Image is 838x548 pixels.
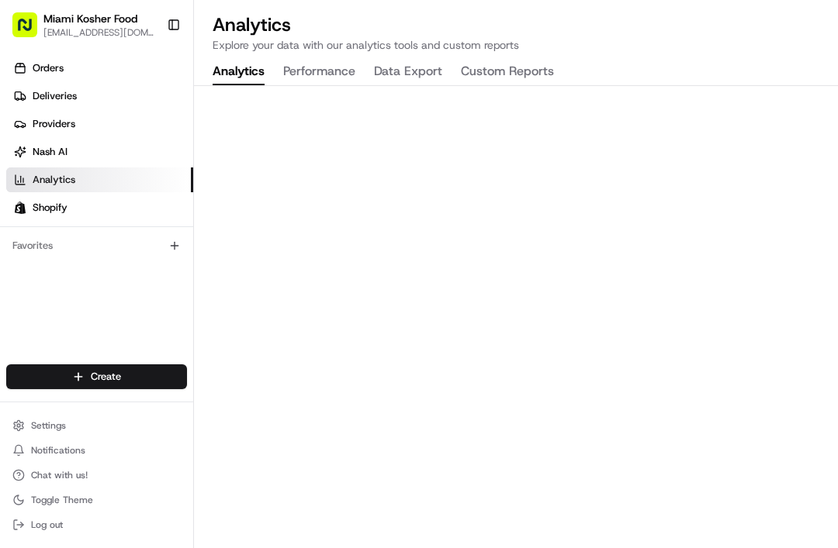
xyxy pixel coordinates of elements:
span: Notifications [31,444,85,457]
a: Analytics [6,167,193,192]
span: • [129,240,134,253]
a: Nash AI [6,140,193,164]
span: Settings [31,419,66,432]
button: Custom Reports [461,59,554,85]
button: Toggle Theme [6,489,187,511]
button: Start new chat [264,153,282,171]
img: 1736555255976-a54dd68f-1ca7-489b-9aae-adbdc363a1c4 [31,241,43,253]
span: 29 ביולי [137,240,170,253]
button: Notifications [6,439,187,461]
a: Deliveries [6,84,193,109]
span: Analytics [33,173,75,187]
span: Pylon [154,343,188,354]
span: Create [91,370,121,384]
img: Shopify logo [14,202,26,214]
a: Shopify [6,195,193,220]
button: Miami Kosher Food[EMAIL_ADDRESS][DOMAIN_NAME] [6,6,161,43]
h2: Analytics [213,12,819,37]
button: Miami Kosher Food [43,11,137,26]
img: Masood Aslam [16,226,40,250]
span: Nash AI [33,145,68,159]
button: Create [6,364,187,389]
span: Orders [33,61,64,75]
a: 📗Knowledge Base [9,298,125,326]
span: API Documentation [147,305,249,320]
span: Deliveries [33,89,77,103]
span: Toggle Theme [31,494,93,506]
p: Explore your data with our analytics tools and custom reports [213,37,819,53]
button: Data Export [374,59,442,85]
span: Knowledge Base [31,305,119,320]
button: Settings [6,415,187,436]
span: Chat with us! [31,469,88,481]
span: Providers [33,117,75,131]
button: Analytics [213,59,265,85]
a: Orders [6,56,193,81]
iframe: Analytics [194,86,838,548]
div: Favorites [6,233,187,258]
span: [PERSON_NAME] [48,240,126,253]
button: See all [241,198,282,217]
button: Chat with us! [6,464,187,486]
a: Powered byPylon [109,342,188,354]
div: Past conversations [16,202,99,214]
div: 📗 [16,306,28,319]
span: Shopify [33,201,68,215]
div: 💻 [131,306,144,319]
button: Performance [283,59,355,85]
button: Log out [6,514,187,536]
a: Providers [6,112,193,136]
button: [EMAIL_ADDRESS][DOMAIN_NAME] [43,26,154,39]
a: 💻API Documentation [125,298,255,326]
span: Log out [31,519,63,531]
